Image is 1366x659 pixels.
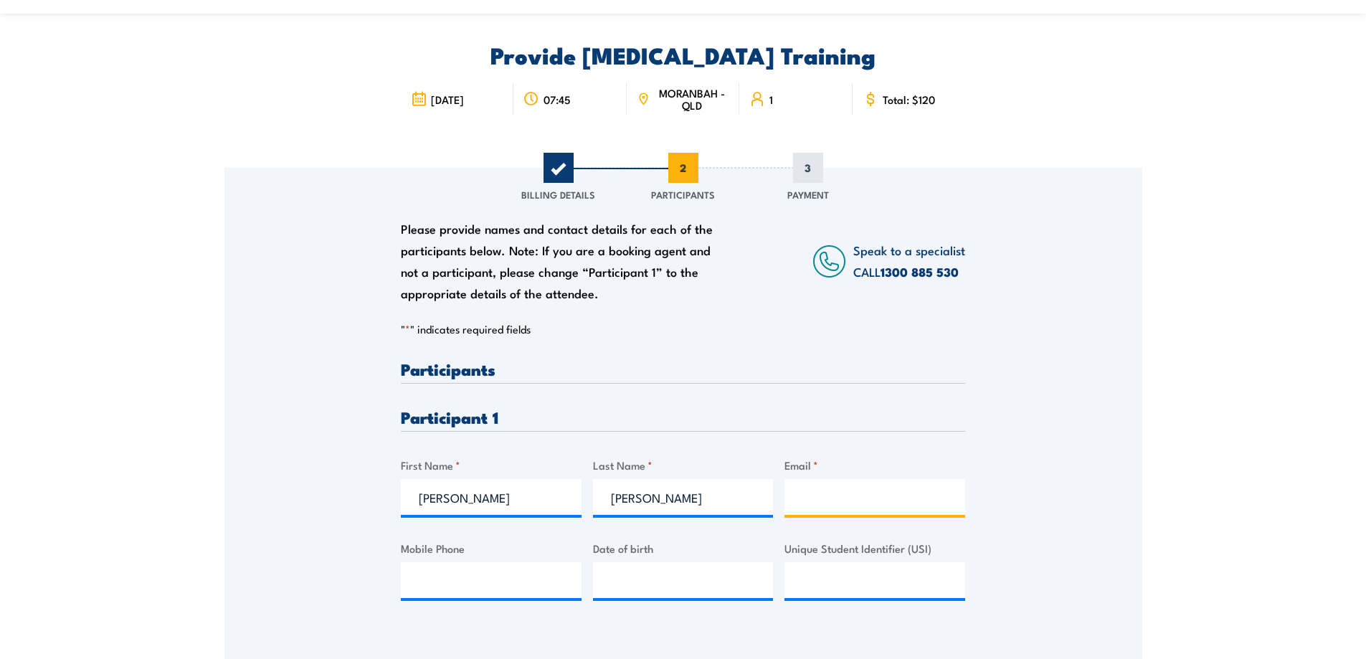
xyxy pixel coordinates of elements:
span: Billing Details [521,187,595,202]
a: 1300 885 530 [881,262,959,281]
span: 1 [769,93,773,105]
p: " " indicates required fields [401,322,965,336]
span: Total: $120 [883,93,935,105]
span: 1 [544,153,574,183]
label: Unique Student Identifier (USI) [784,540,965,556]
span: MORANBAH - QLD [654,87,729,111]
span: Participants [651,187,715,202]
label: Last Name [593,457,774,473]
span: Speak to a specialist CALL [853,241,965,280]
span: 3 [793,153,823,183]
span: 2 [668,153,698,183]
h2: Provide [MEDICAL_DATA] Training [401,44,965,65]
label: Email [784,457,965,473]
span: Payment [787,187,829,202]
label: Date of birth [593,540,774,556]
h3: Participant 1 [401,409,965,425]
span: 07:45 [544,93,571,105]
label: First Name [401,457,582,473]
div: Please provide names and contact details for each of the participants below. Note: If you are a b... [401,218,726,304]
h3: Participants [401,361,965,377]
label: Mobile Phone [401,540,582,556]
span: [DATE] [431,93,464,105]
